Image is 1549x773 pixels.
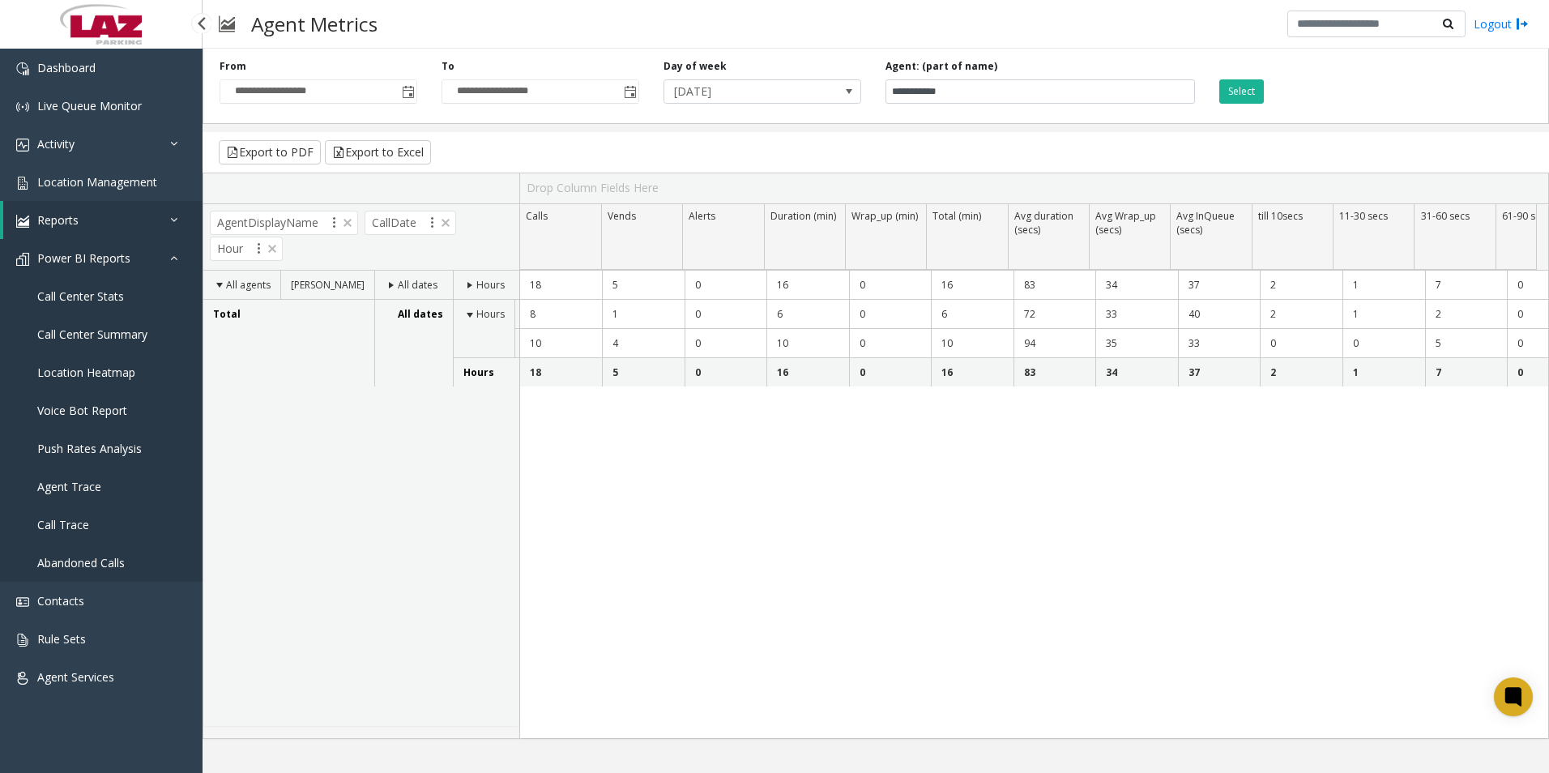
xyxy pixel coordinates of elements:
[1260,329,1342,358] td: 0
[931,329,1013,358] td: 10
[476,278,505,292] span: Hours
[37,403,127,418] span: Voice Bot Report
[219,140,321,164] button: Export to PDF
[16,100,29,113] img: 'icon'
[476,307,505,321] span: Hours
[602,300,685,329] td: 1
[770,209,836,223] span: Duration (min)
[1095,358,1178,386] td: 34
[16,139,29,152] img: 'icon'
[520,271,603,300] td: 18
[37,288,124,304] span: Call Center Stats
[226,278,271,292] span: All agents
[37,327,147,342] span: Call Center Summary
[520,300,603,329] td: 8
[602,358,685,386] td: 5
[1342,300,1425,329] td: 1
[664,80,821,103] span: [DATE]
[442,59,454,74] label: To
[16,62,29,75] img: 'icon'
[37,136,75,152] span: Activity
[1258,209,1303,223] span: till 10secs
[1260,358,1342,386] td: 2
[1013,358,1096,386] td: 83
[685,271,767,300] td: 0
[37,517,89,532] span: Call Trace
[16,634,29,647] img: 'icon'
[621,80,638,103] span: Toggle popup
[1178,300,1261,329] td: 40
[3,201,203,239] a: Reports
[1013,300,1096,329] td: 72
[766,329,849,358] td: 10
[520,329,603,358] td: 10
[685,358,767,386] td: 0
[608,209,636,223] span: Vends
[37,593,84,609] span: Contacts
[37,555,125,570] span: Abandoned Calls
[664,59,727,74] label: Day of week
[463,365,494,379] span: Hours
[932,209,981,223] span: Total (min)
[849,300,932,329] td: 0
[398,307,443,321] span: All dates
[398,278,437,292] span: All dates
[1342,358,1425,386] td: 1
[37,98,142,113] span: Live Queue Monitor
[16,177,29,190] img: 'icon'
[520,358,603,386] td: 18
[37,479,101,494] span: Agent Trace
[37,631,86,647] span: Rule Sets
[220,59,246,74] label: From
[1095,271,1178,300] td: 34
[931,358,1013,386] td: 16
[37,669,114,685] span: Agent Services
[1425,300,1508,329] td: 2
[16,596,29,609] img: 'icon'
[16,253,29,266] img: 'icon'
[243,4,386,44] h3: Agent Metrics
[1260,271,1342,300] td: 2
[1516,15,1529,32] img: logout
[1425,358,1508,386] td: 7
[37,212,79,228] span: Reports
[931,300,1013,329] td: 6
[1095,300,1178,329] td: 33
[16,672,29,685] img: 'icon'
[602,271,685,300] td: 5
[1421,209,1470,223] span: 31-60 secs
[1176,209,1235,237] span: Avg InQueue (secs)
[526,209,548,223] span: Calls
[37,250,130,266] span: Power BI Reports
[1342,329,1425,358] td: 0
[1425,329,1508,358] td: 5
[1178,329,1261,358] td: 33
[1260,300,1342,329] td: 2
[1219,79,1264,104] button: Select
[1178,271,1261,300] td: 37
[1425,271,1508,300] td: 7
[1014,209,1073,237] span: Avg duration (secs)
[291,278,365,292] span: [PERSON_NAME]
[602,329,685,358] td: 4
[849,271,932,300] td: 0
[325,140,431,164] button: Export to Excel
[37,441,142,456] span: Push Rates Analysis
[931,271,1013,300] td: 16
[37,365,135,380] span: Location Heatmap
[849,358,932,386] td: 0
[851,209,918,223] span: Wrap_up (min)
[885,59,997,74] label: Agent: (part of name)
[37,174,157,190] span: Location Management
[219,4,235,44] img: pageIcon
[16,215,29,228] img: 'icon'
[37,60,96,75] span: Dashboard
[399,80,416,103] span: Toggle popup
[685,329,767,358] td: 0
[1095,329,1178,358] td: 35
[213,307,241,321] span: Total
[849,329,932,358] td: 0
[766,358,849,386] td: 16
[1178,358,1261,386] td: 37
[1095,209,1156,237] span: Avg Wrap_up (secs)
